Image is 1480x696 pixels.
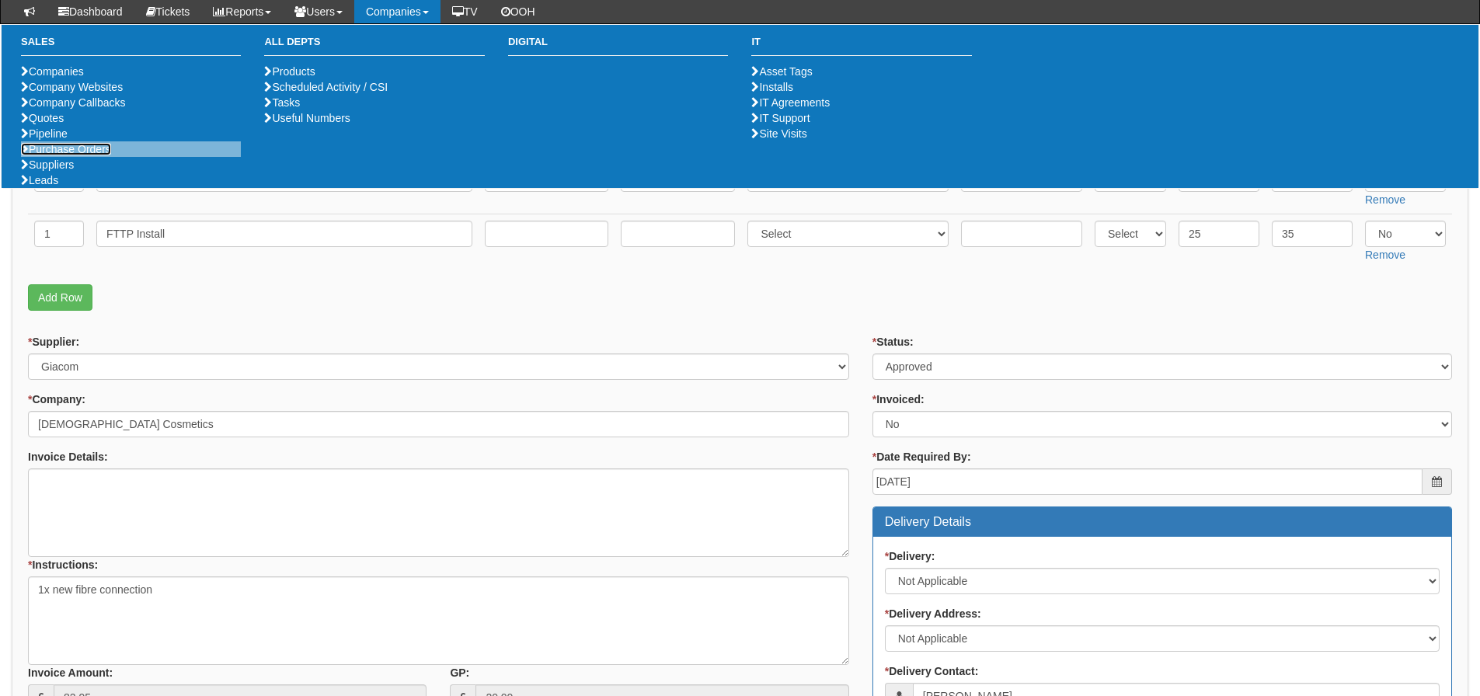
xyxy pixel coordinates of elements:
[264,37,484,56] h3: All Depts
[28,557,98,572] label: Instructions:
[28,665,113,680] label: Invoice Amount:
[885,606,981,621] label: Delivery Address:
[751,81,793,93] a: Installs
[264,112,350,124] a: Useful Numbers
[264,81,388,93] a: Scheduled Activity / CSI
[1365,193,1405,206] a: Remove
[21,96,126,109] a: Company Callbacks
[21,174,58,186] a: Leads
[872,334,914,350] label: Status:
[21,158,74,171] a: Suppliers
[21,81,123,93] a: Company Websites
[21,37,241,56] h3: Sales
[885,663,979,679] label: Delivery Contact:
[21,127,68,140] a: Pipeline
[264,96,300,109] a: Tasks
[28,334,79,350] label: Supplier:
[1365,249,1405,261] a: Remove
[751,37,971,56] h3: IT
[21,143,111,155] a: Purchase Orders
[21,65,84,78] a: Companies
[508,37,728,56] h3: Digital
[28,576,849,665] textarea: 1x new fibre connection
[885,515,1440,529] h3: Delivery Details
[751,112,810,124] a: IT Support
[28,284,92,311] a: Add Row
[885,548,935,564] label: Delivery:
[28,391,85,407] label: Company:
[872,391,925,407] label: Invoiced:
[872,449,971,465] label: Date Required By:
[450,665,469,680] label: GP:
[751,65,812,78] a: Asset Tags
[21,112,64,124] a: Quotes
[264,65,315,78] a: Products
[751,127,806,140] a: Site Visits
[28,449,108,465] label: Invoice Details:
[751,96,830,109] a: IT Agreements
